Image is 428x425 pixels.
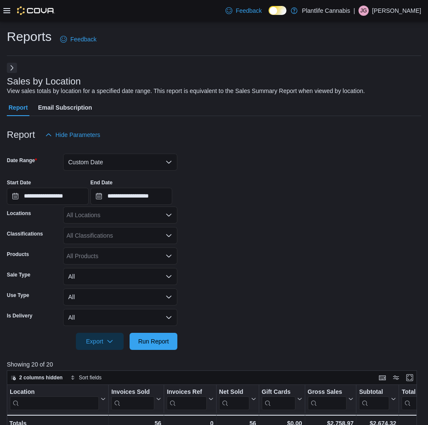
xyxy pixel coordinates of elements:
[7,157,37,164] label: Date Range
[359,6,369,16] div: Julia Gregoire
[19,374,63,381] span: 2 columns hidden
[262,388,302,410] button: Gift Cards
[81,333,119,350] span: Export
[7,76,81,87] h3: Sales by Location
[219,388,256,410] button: Net Sold
[167,388,213,410] button: Invoices Ref
[167,388,206,396] div: Invoices Ref
[219,388,249,410] div: Net Sold
[63,309,177,326] button: All
[7,28,52,45] h1: Reports
[90,188,172,205] input: Press the down key to open a popover containing a calendar.
[165,253,172,259] button: Open list of options
[236,6,262,15] span: Feedback
[67,373,105,383] button: Sort fields
[79,374,101,381] span: Sort fields
[391,373,401,383] button: Display options
[377,373,388,383] button: Keyboard shortcuts
[7,210,31,217] label: Locations
[353,6,355,16] p: |
[111,388,154,396] div: Invoices Sold
[111,388,154,410] div: Invoices Sold
[57,31,100,48] a: Feedback
[360,6,367,16] span: JG
[63,268,177,285] button: All
[7,230,43,237] label: Classifications
[90,179,113,186] label: End Date
[7,87,365,96] div: View sales totals by location for a specified date range. This report is equivalent to the Sales ...
[372,6,421,16] p: [PERSON_NAME]
[7,63,17,73] button: Next
[76,333,124,350] button: Export
[165,212,172,218] button: Open list of options
[359,388,396,410] button: Subtotal
[308,388,347,396] div: Gross Sales
[138,337,169,346] span: Run Report
[130,333,177,350] button: Run Report
[7,360,421,369] p: Showing 20 of 20
[7,130,35,140] h3: Report
[7,271,30,278] label: Sale Type
[7,312,32,319] label: Is Delivery
[165,232,172,239] button: Open list of options
[7,188,89,205] input: Press the down key to open a popover containing a calendar.
[7,373,66,383] button: 2 columns hidden
[262,388,295,396] div: Gift Cards
[10,388,99,396] div: Location
[359,388,389,396] div: Subtotal
[359,388,389,410] div: Subtotal
[38,99,92,116] span: Email Subscription
[111,388,161,410] button: Invoices Sold
[9,99,28,116] span: Report
[308,388,347,410] div: Gross Sales
[219,388,249,396] div: Net Sold
[269,6,286,15] input: Dark Mode
[70,35,96,44] span: Feedback
[7,292,29,299] label: Use Type
[63,288,177,306] button: All
[17,6,55,15] img: Cova
[302,6,350,16] p: Plantlife Cannabis
[262,388,295,410] div: Gift Card Sales
[405,373,415,383] button: Enter fullscreen
[10,388,99,410] div: Location
[222,2,265,19] a: Feedback
[42,126,104,143] button: Hide Parameters
[308,388,354,410] button: Gross Sales
[63,154,177,171] button: Custom Date
[10,388,106,410] button: Location
[7,179,31,186] label: Start Date
[55,131,100,139] span: Hide Parameters
[7,251,29,258] label: Products
[167,388,206,410] div: Invoices Ref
